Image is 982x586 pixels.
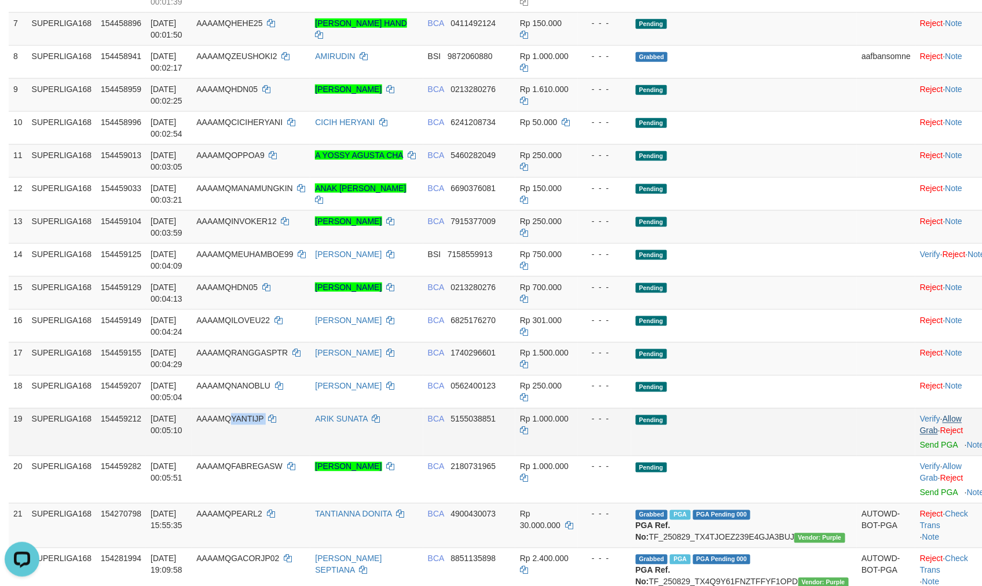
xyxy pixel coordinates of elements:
span: Rp 2.400.000 [520,554,569,563]
span: Grabbed [636,555,668,565]
span: AAAAMQMANAMUNGKIN [196,184,292,193]
span: Copy 9872060880 to clipboard [448,52,493,61]
a: Reject [920,382,943,391]
a: Allow Grab [920,415,962,435]
span: AAAAMQZEUSHOKI2 [196,52,277,61]
span: Pending [636,463,667,473]
td: SUPERLIGA168 [27,144,97,177]
a: Reject [940,426,963,435]
span: Copy 7158559913 to clipboard [448,250,493,259]
td: SUPERLIGA168 [27,210,97,243]
span: BSI [428,250,441,259]
a: Note [946,19,963,28]
div: - - - [582,182,626,194]
td: 15 [9,276,27,309]
a: Check Trans [920,510,968,530]
td: 12 [9,177,27,210]
a: Verify [920,415,940,424]
span: AAAAMQHDN05 [196,283,258,292]
div: - - - [582,461,626,473]
span: BSI [428,52,441,61]
div: - - - [582,248,626,260]
span: Copy 2180731965 to clipboard [451,462,496,471]
span: Copy 6241208734 to clipboard [451,118,496,127]
div: - - - [582,553,626,565]
a: Reject [920,118,943,127]
span: Rp 1.000.000 [520,52,569,61]
span: 154458996 [101,118,141,127]
span: BCA [428,382,444,391]
div: - - - [582,380,626,392]
button: Open LiveChat chat widget [5,5,39,39]
div: - - - [582,347,626,359]
span: [DATE] 00:02:17 [151,52,182,72]
a: Check Trans [920,554,968,575]
td: SUPERLIGA168 [27,243,97,276]
span: Copy 6825176270 to clipboard [451,316,496,325]
span: BCA [428,415,444,424]
td: 14 [9,243,27,276]
span: BCA [428,316,444,325]
td: SUPERLIGA168 [27,78,97,111]
b: PGA Ref. No: [636,521,670,542]
span: Pending [636,415,667,425]
span: BCA [428,151,444,160]
a: [PERSON_NAME] [315,316,382,325]
span: Grabbed [636,510,668,520]
a: [PERSON_NAME] [315,462,382,471]
span: BCA [428,283,444,292]
a: Allow Grab [920,462,962,483]
a: Reject [920,510,943,519]
td: SUPERLIGA168 [27,111,97,144]
span: Rp 30.000.000 [520,510,560,530]
a: Note [946,52,963,61]
span: [DATE] 00:03:21 [151,184,182,204]
a: [PERSON_NAME] [315,250,382,259]
span: 154459129 [101,283,141,292]
span: BCA [428,118,444,127]
span: Pending [636,250,667,260]
td: AUTOWD-BOT-PGA [857,503,915,548]
span: Pending [636,316,667,326]
td: 11 [9,144,27,177]
span: Pending [636,283,667,293]
span: Rp 250.000 [520,217,562,226]
a: ANAK [PERSON_NAME] [315,184,406,193]
span: Grabbed [636,52,668,62]
td: 18 [9,375,27,408]
span: Rp 250.000 [520,382,562,391]
span: 154458941 [101,52,141,61]
span: AAAAMQOPPOA9 [196,151,264,160]
span: AAAAMQMEUHAMBOE99 [196,250,293,259]
span: Rp 1.610.000 [520,85,569,94]
div: - - - [582,215,626,227]
a: Note [922,533,940,542]
span: · [920,462,962,483]
span: Copy 4900430073 to clipboard [451,510,496,519]
span: [DATE] 00:01:50 [151,19,182,39]
span: [DATE] 15:55:35 [151,510,182,530]
a: Reject [920,19,943,28]
span: Vendor URL: https://trx4.1velocity.biz [794,533,845,543]
span: Rp 250.000 [520,151,562,160]
a: [PERSON_NAME] [315,217,382,226]
a: Reject [920,184,943,193]
span: Pending [636,19,667,29]
span: AAAAMQGACORJP02 [196,554,279,563]
span: AAAAMQINVOKER12 [196,217,277,226]
span: AAAAMQHDN05 [196,85,258,94]
a: [PERSON_NAME] [315,85,382,94]
span: 154459282 [101,462,141,471]
span: [DATE] 00:02:54 [151,118,182,138]
span: [DATE] 19:09:58 [151,554,182,575]
span: BCA [428,510,444,519]
span: Copy 6690376081 to clipboard [451,184,496,193]
span: Copy 0213280276 to clipboard [451,283,496,292]
a: [PERSON_NAME] SEPTIANA [315,554,382,575]
a: A YOSSY AGUSTA CHA [315,151,403,160]
td: SUPERLIGA168 [27,342,97,375]
td: SUPERLIGA168 [27,503,97,548]
span: AAAAMQYANTIJP [196,415,263,424]
div: - - - [582,281,626,293]
span: 154459013 [101,151,141,160]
